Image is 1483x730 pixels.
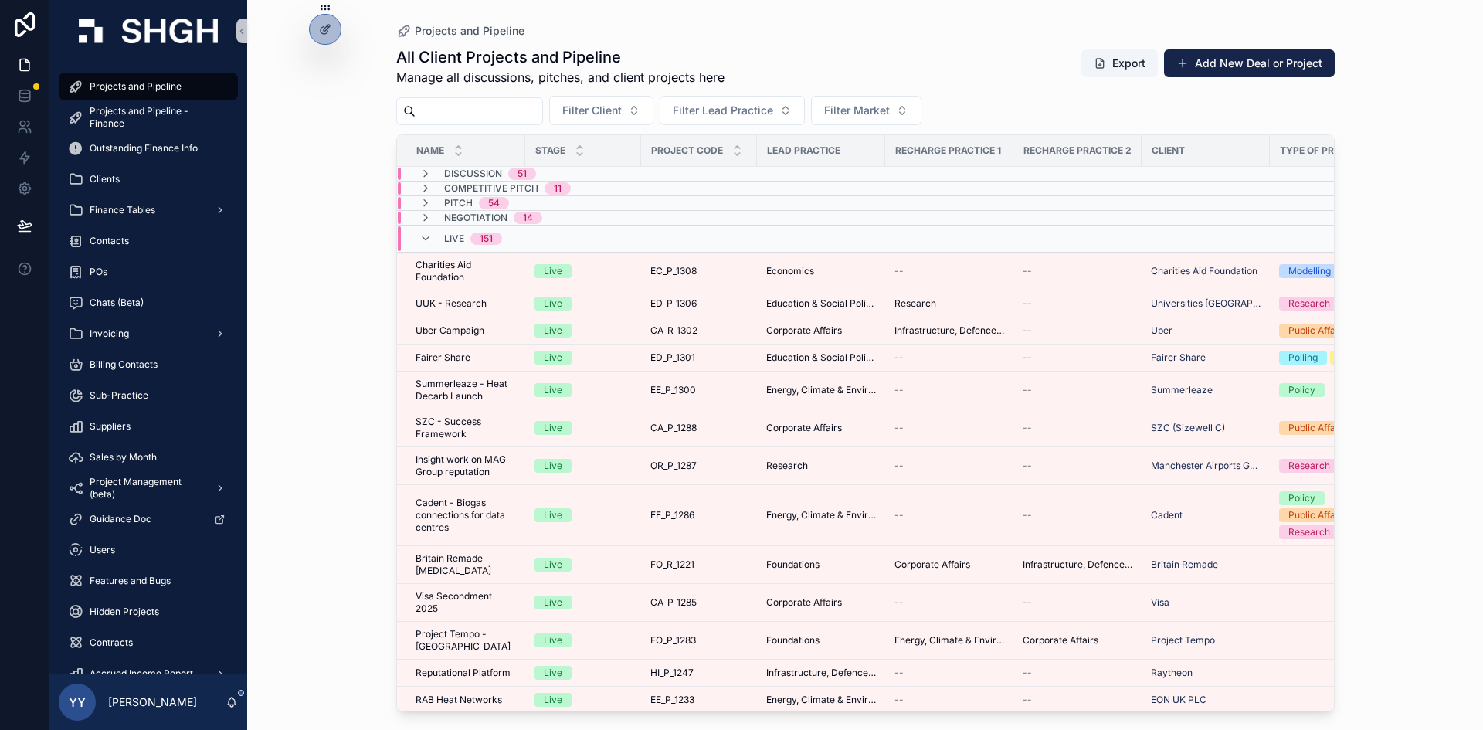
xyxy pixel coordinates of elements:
[534,297,632,311] a: Live
[1023,460,1032,472] span: --
[1023,509,1132,521] a: --
[650,634,748,647] a: FO_P_1283
[534,459,632,473] a: Live
[650,422,748,434] a: CA_P_1288
[1151,297,1261,310] a: Universities [GEOGRAPHIC_DATA]
[766,265,814,277] span: Economics
[416,497,516,534] a: Cadent - Biogas connections for data centres
[766,634,876,647] a: Foundations
[90,235,129,247] span: Contacts
[544,596,562,609] div: Live
[534,264,632,278] a: Live
[650,384,696,396] span: EE_P_1300
[59,165,238,193] a: Clients
[1279,264,1385,278] a: Modelling
[90,667,193,680] span: Accrued Income Report
[544,693,562,707] div: Live
[894,667,904,679] span: --
[416,552,516,577] a: Britain Remade [MEDICAL_DATA]
[894,596,904,609] span: --
[1023,694,1032,706] span: --
[416,628,516,653] a: Project Tempo - [GEOGRAPHIC_DATA]
[650,297,697,310] span: ED_P_1306
[1279,324,1385,338] a: Public Affairs
[59,134,238,162] a: Outstanding Finance Info
[1151,460,1261,472] a: Manchester Airports Group
[1151,265,1261,277] a: Charities Aid Foundation
[673,103,773,118] span: Filter Lead Practice
[650,351,748,364] a: ED_P_1301
[1023,351,1132,364] a: --
[59,289,238,317] a: Chats (Beta)
[544,666,562,680] div: Live
[1151,324,1172,337] a: Uber
[1023,265,1032,277] span: --
[766,422,842,434] span: Corporate Affairs
[1151,559,1218,571] a: Britain Remade
[416,259,516,284] span: Charities Aid Foundation
[650,297,748,310] a: ED_P_1306
[416,453,516,478] a: Insight work on MAG Group reputation
[90,80,182,93] span: Projects and Pipeline
[1279,383,1385,397] a: Policy
[488,197,500,209] div: 54
[90,358,158,371] span: Billing Contacts
[1279,491,1385,539] a: PolicyPublic AffairsResearch
[1279,459,1385,473] a: Research
[416,694,516,706] a: RAB Heat Networks
[650,596,697,609] span: CA_P_1285
[766,559,876,571] a: Foundations
[1164,49,1335,77] a: Add New Deal or Project
[1151,509,1261,521] a: Cadent
[1151,694,1206,706] a: EON UK PLC
[59,258,238,286] a: POs
[90,606,159,618] span: Hidden Projects
[894,667,1004,679] a: --
[766,559,820,571] span: Foundations
[1288,297,1330,311] div: Research
[650,694,748,706] a: EE_P_1233
[894,384,1004,396] a: --
[1023,634,1132,647] a: Corporate Affairs
[416,324,516,337] a: Uber Campaign
[1151,351,1206,364] span: Fairer Share
[79,19,218,43] img: App logo
[416,351,516,364] a: Fairer Share
[1151,596,1261,609] a: Visa
[534,693,632,707] a: Live
[650,422,697,434] span: CA_P_1288
[894,351,904,364] span: --
[90,476,202,501] span: Project Management (beta)
[444,197,473,209] span: Pitch
[650,667,694,679] span: HI_P_1247
[523,212,533,224] div: 14
[59,73,238,100] a: Projects and Pipeline
[894,297,936,310] span: Research
[59,660,238,688] a: Accrued Income Report
[90,513,151,525] span: Guidance Doc
[1151,422,1261,434] a: SZC (Sizewell C)
[650,384,748,396] a: EE_P_1300
[544,633,562,647] div: Live
[1151,384,1213,396] a: Summerleaze
[415,23,524,39] span: Projects and Pipeline
[534,508,632,522] a: Live
[650,351,695,364] span: ED_P_1301
[650,694,694,706] span: EE_P_1233
[811,96,921,125] button: Select Button
[69,693,86,711] span: YY
[59,598,238,626] a: Hidden Projects
[59,104,238,131] a: Projects and Pipeline - Finance
[416,378,516,402] a: Summerleaze - Heat Decarb Launch
[416,590,516,615] a: Visa Secondment 2025
[766,297,876,310] a: Education & Social Policy
[90,637,133,649] span: Contracts
[766,384,876,396] span: Energy, Climate & Environment
[1023,384,1132,396] a: --
[1023,694,1132,706] a: --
